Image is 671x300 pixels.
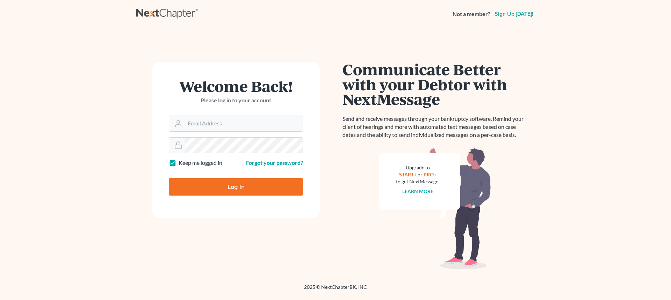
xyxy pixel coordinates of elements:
h1: Welcome Back! [169,79,303,94]
strong: Not a member? [453,10,490,18]
input: Email Address [185,116,303,131]
label: Keep me logged in [179,159,222,167]
a: Sign up [DATE]! [493,11,535,17]
h1: Communicate Better with your Debtor with NextMessage [342,62,528,107]
div: Upgrade to [396,164,439,171]
span: or [418,171,423,177]
img: nextmessage_bg-59042aed3d76b12b5cd301f8e5b87938c9018125f34e5fa2b7a6b67550977c72.svg [379,147,491,270]
a: Forgot your password? [246,159,303,166]
a: START+ [399,171,417,177]
input: Log In [169,178,303,196]
div: to get NextMessage. [396,178,439,185]
p: Send and receive messages through your bankruptcy software. Remind your client of hearings and mo... [342,115,528,139]
div: 2025 © NextChapterBK, INC [136,284,535,296]
a: PRO+ [424,171,436,177]
a: Learn more [402,188,433,194]
p: Please log in to your account [169,96,303,104]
